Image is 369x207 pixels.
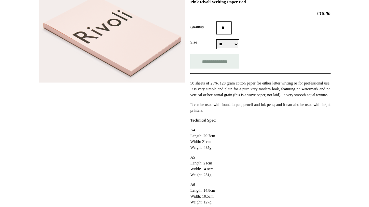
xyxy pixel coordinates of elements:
p: 50 sheets of 25%, 120 gram cotton paper for either letter writing or for professional use. It is ... [190,80,330,98]
p: A6 Length: 14.8cm Width: 10.5cm Weight: 127g [190,182,330,205]
p: It can be used with fountain pen, pencil and ink pens; and it can also be used with inkjet printers. [190,102,330,113]
h2: £18.00 [190,11,330,17]
label: Size [190,39,216,45]
p: A5 Length: 21cm Width: 14.8cm Weight: 251g [190,154,330,178]
p: A4 Length: 29.7cm Width: 21cm Weight: 485g [190,127,330,150]
label: Quantity [190,24,216,30]
strong: Technical Spec: [190,118,216,123]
